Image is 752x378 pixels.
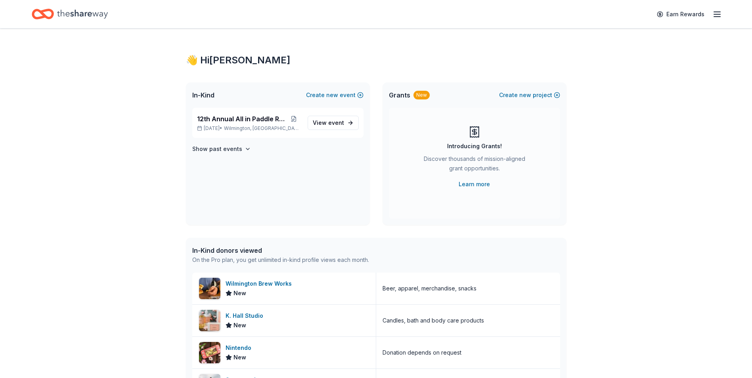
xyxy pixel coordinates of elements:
img: Image for Nintendo [199,342,220,363]
div: Nintendo [226,343,254,353]
h4: Show past events [192,144,242,154]
span: View [313,118,344,128]
span: In-Kind [192,90,214,100]
div: K. Hall Studio [226,311,266,321]
a: Home [32,5,108,23]
div: In-Kind donors viewed [192,246,369,255]
span: new [326,90,338,100]
a: Earn Rewards [652,7,709,21]
span: new [519,90,531,100]
div: 👋 Hi [PERSON_NAME] [186,54,566,67]
div: Discover thousands of mission-aligned grant opportunities. [421,154,528,176]
span: New [233,321,246,330]
span: event [328,119,344,126]
div: On the Pro plan, you get unlimited in-kind profile views each month. [192,255,369,265]
span: Grants [389,90,410,100]
div: Donation depends on request [383,348,461,357]
p: [DATE] • [197,125,301,132]
div: Candles, bath and body care products [383,316,484,325]
div: Wilmington Brew Works [226,279,295,288]
img: Image for Wilmington Brew Works [199,278,220,299]
a: View event [308,116,359,130]
span: New [233,288,246,298]
button: Createnewproject [499,90,560,100]
div: Introducing Grants! [447,141,502,151]
button: Createnewevent [306,90,364,100]
span: New [233,353,246,362]
button: Show past events [192,144,251,154]
span: Wilmington, [GEOGRAPHIC_DATA] [224,125,301,132]
span: 12th Annual All in Paddle Raffle [197,114,287,124]
a: Learn more [459,179,490,189]
div: New [413,91,430,99]
img: Image for K. Hall Studio [199,310,220,331]
div: Beer, apparel, merchandise, snacks [383,284,476,293]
